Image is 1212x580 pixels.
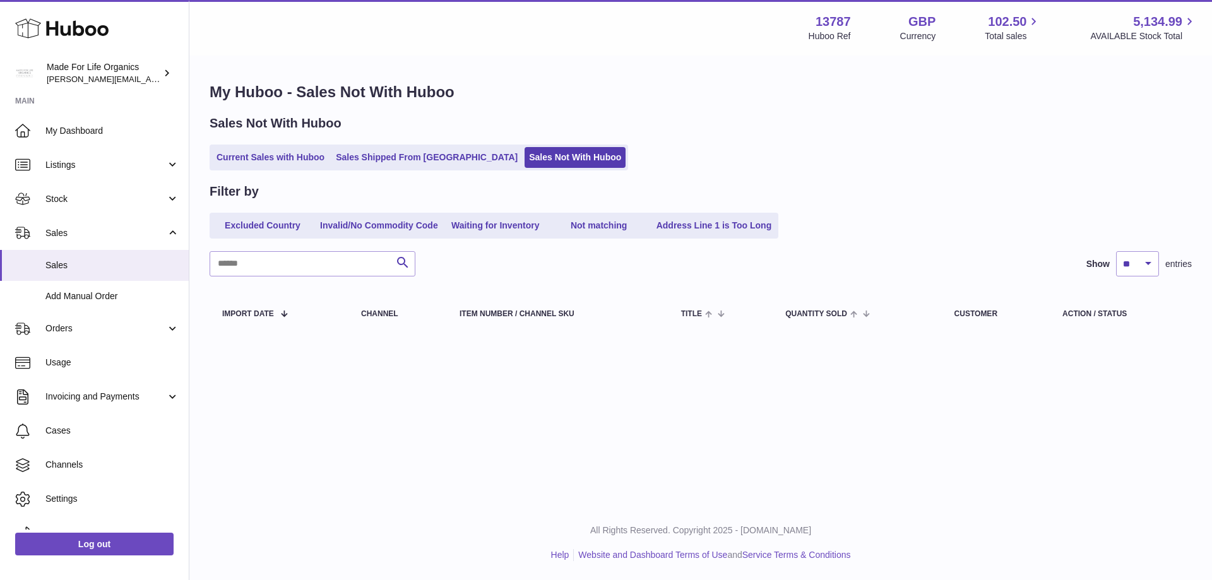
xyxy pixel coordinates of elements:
[1133,13,1182,30] span: 5,134.99
[549,215,650,236] a: Not matching
[742,550,851,560] a: Service Terms & Conditions
[45,125,179,137] span: My Dashboard
[954,310,1037,318] div: Customer
[45,527,179,539] span: Returns
[445,215,546,236] a: Waiting for Inventory
[1090,13,1197,42] a: 5,134.99 AVAILABLE Stock Total
[574,549,850,561] li: and
[15,64,34,83] img: geoff.winwood@madeforlifeorganics.com
[1090,30,1197,42] span: AVAILABLE Stock Total
[1086,258,1110,270] label: Show
[45,290,179,302] span: Add Manual Order
[361,310,434,318] div: Channel
[45,459,179,471] span: Channels
[551,550,569,560] a: Help
[460,310,656,318] div: Item Number / Channel SKU
[1165,258,1192,270] span: entries
[45,391,166,403] span: Invoicing and Payments
[210,183,259,200] h2: Filter by
[210,82,1192,102] h1: My Huboo - Sales Not With Huboo
[45,357,179,369] span: Usage
[816,13,851,30] strong: 13787
[578,550,727,560] a: Website and Dashboard Terms of Use
[985,13,1041,42] a: 102.50 Total sales
[45,159,166,171] span: Listings
[900,30,936,42] div: Currency
[45,193,166,205] span: Stock
[210,115,342,132] h2: Sales Not With Huboo
[331,147,522,168] a: Sales Shipped From [GEOGRAPHIC_DATA]
[222,310,274,318] span: Import date
[47,74,321,84] span: [PERSON_NAME][EMAIL_ADDRESS][PERSON_NAME][DOMAIN_NAME]
[212,215,313,236] a: Excluded Country
[988,13,1026,30] span: 102.50
[809,30,851,42] div: Huboo Ref
[45,259,179,271] span: Sales
[45,493,179,505] span: Settings
[47,61,160,85] div: Made For Life Organics
[525,147,626,168] a: Sales Not With Huboo
[45,227,166,239] span: Sales
[1062,310,1179,318] div: Action / Status
[785,310,847,318] span: Quantity Sold
[985,30,1041,42] span: Total sales
[15,533,174,555] a: Log out
[652,215,776,236] a: Address Line 1 is Too Long
[212,147,329,168] a: Current Sales with Huboo
[199,524,1202,536] p: All Rights Reserved. Copyright 2025 - [DOMAIN_NAME]
[45,323,166,334] span: Orders
[45,425,179,437] span: Cases
[681,310,702,318] span: Title
[908,13,936,30] strong: GBP
[316,215,443,236] a: Invalid/No Commodity Code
